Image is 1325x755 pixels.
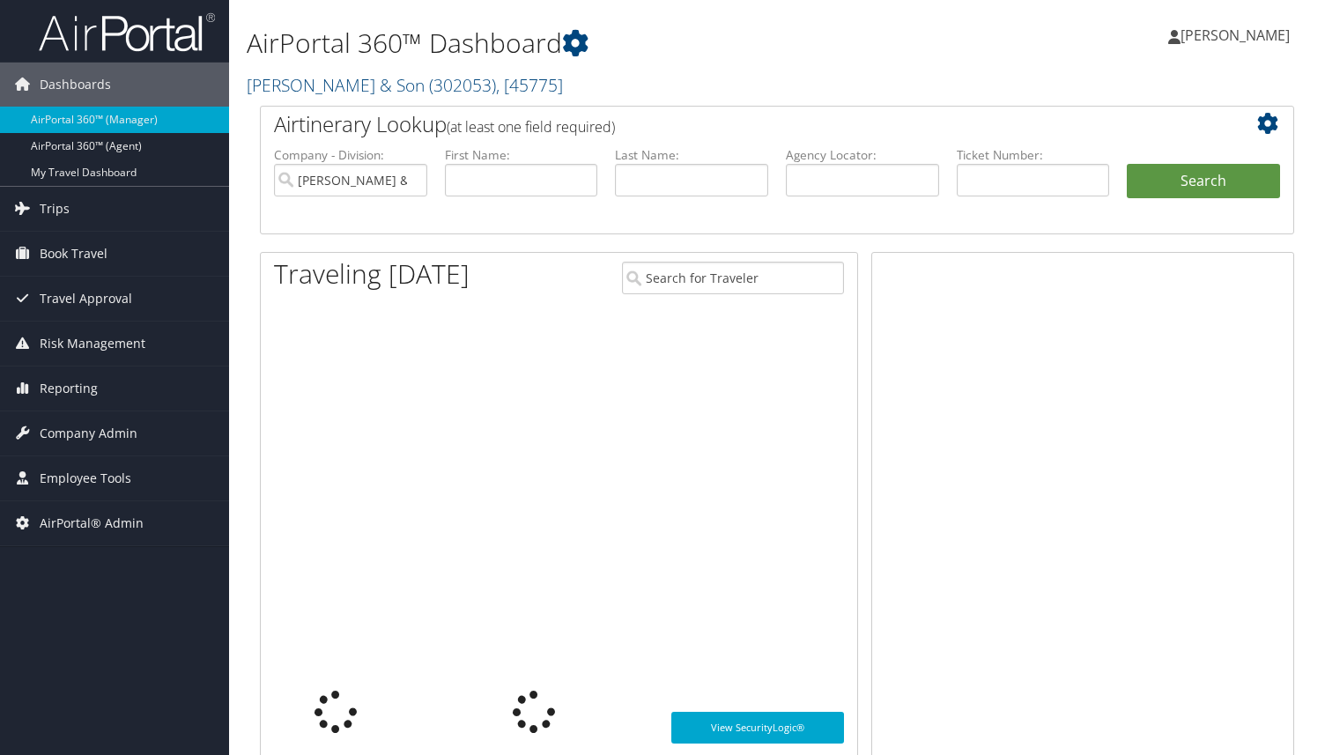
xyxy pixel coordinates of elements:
span: [PERSON_NAME] [1181,26,1290,45]
label: First Name: [445,146,598,164]
span: AirPortal® Admin [40,501,144,545]
span: (at least one field required) [447,117,615,137]
span: Travel Approval [40,277,132,321]
h1: AirPortal 360™ Dashboard [247,25,954,62]
input: Search for Traveler [622,262,844,294]
label: Agency Locator: [786,146,939,164]
a: View SecurityLogic® [671,712,844,744]
span: Dashboards [40,63,111,107]
a: [PERSON_NAME] [1168,9,1307,62]
label: Company - Division: [274,146,427,164]
a: [PERSON_NAME] & Son [247,73,563,97]
h2: Airtinerary Lookup [274,109,1194,139]
span: Company Admin [40,411,137,455]
img: airportal-logo.png [39,11,215,53]
span: ( 302053 ) [429,73,496,97]
span: Reporting [40,366,98,411]
label: Last Name: [615,146,768,164]
span: Trips [40,187,70,231]
span: , [ 45775 ] [496,73,563,97]
span: Risk Management [40,322,145,366]
span: Employee Tools [40,456,131,500]
label: Ticket Number: [957,146,1110,164]
span: Book Travel [40,232,107,276]
button: Search [1127,164,1280,199]
h1: Traveling [DATE] [274,255,470,292]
